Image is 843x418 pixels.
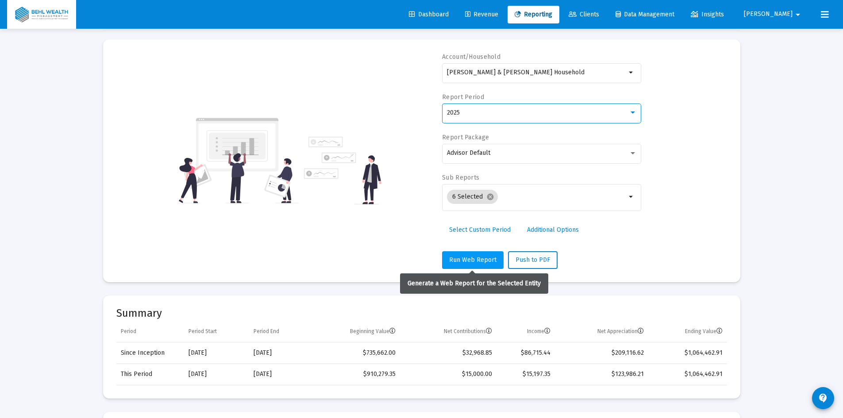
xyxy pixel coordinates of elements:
span: [PERSON_NAME] [744,11,793,18]
td: Since Inception [116,342,184,364]
mat-chip: 6 Selected [447,190,498,204]
label: Report Period [442,93,484,101]
td: This Period [116,364,184,385]
td: $15,000.00 [400,364,497,385]
mat-chip-list: Selection [447,188,626,206]
img: reporting-alt [304,137,381,204]
a: Insights [684,6,731,23]
button: Run Web Report [442,251,504,269]
span: Additional Options [527,226,579,234]
td: Column Ending Value [648,321,727,342]
td: Column Net Contributions [400,321,497,342]
img: reporting [177,117,299,204]
div: Ending Value [685,328,723,335]
button: [PERSON_NAME] [733,5,814,23]
td: $15,197.35 [497,364,555,385]
td: $86,715.44 [497,342,555,364]
span: 2025 [447,109,460,116]
div: Period Start [189,328,217,335]
mat-icon: arrow_drop_down [626,67,637,78]
span: Clients [569,11,599,18]
td: $32,968.85 [400,342,497,364]
span: Advisor Default [447,149,490,157]
mat-icon: contact_support [818,393,828,403]
div: [DATE] [189,349,245,357]
td: $123,986.21 [555,364,648,385]
a: Clients [562,6,606,23]
span: Run Web Report [449,256,497,264]
div: [DATE] [254,349,306,357]
span: Push to PDF [516,256,550,264]
img: Dashboard [14,6,69,23]
div: Net Appreciation [597,328,644,335]
td: Column Period [116,321,184,342]
span: Revenue [465,11,498,18]
td: $1,064,462.91 [648,342,727,364]
td: Column Beginning Value [310,321,400,342]
mat-icon: arrow_drop_down [793,6,803,23]
span: Reporting [515,11,552,18]
mat-card-title: Summary [116,309,727,318]
div: Net Contributions [444,328,492,335]
label: Report Package [442,134,489,141]
td: $910,279.35 [310,364,400,385]
a: Data Management [608,6,681,23]
label: Account/Household [442,53,500,61]
div: [DATE] [189,370,245,379]
div: Period End [254,328,279,335]
td: Column Period Start [184,321,249,342]
div: Income [527,328,550,335]
td: Column Period End [249,321,310,342]
a: Revenue [458,6,505,23]
div: [DATE] [254,370,306,379]
td: Column Income [497,321,555,342]
span: Dashboard [409,11,449,18]
div: Beginning Value [350,328,396,335]
td: Column Net Appreciation [555,321,648,342]
input: Search or select an account or household [447,69,626,76]
td: $209,116.62 [555,342,648,364]
div: Period [121,328,136,335]
td: $1,064,462.91 [648,364,727,385]
mat-icon: arrow_drop_down [626,192,637,202]
div: Data grid [116,321,727,385]
label: Sub Reports [442,174,479,181]
td: $735,662.00 [310,342,400,364]
button: Push to PDF [508,251,558,269]
mat-icon: cancel [486,193,494,201]
span: Select Custom Period [449,226,511,234]
a: Dashboard [402,6,456,23]
span: Data Management [616,11,674,18]
a: Reporting [508,6,559,23]
span: Insights [691,11,724,18]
